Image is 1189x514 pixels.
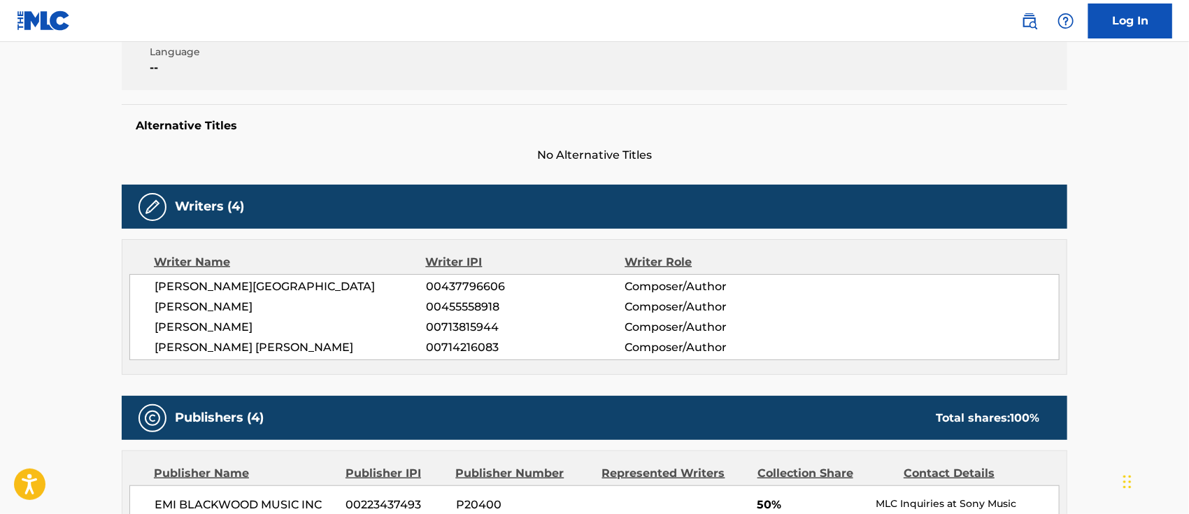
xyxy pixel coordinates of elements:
[625,319,806,336] span: Composer/Author
[936,410,1039,427] div: Total shares:
[346,497,446,513] span: 00223437493
[1119,447,1189,514] iframe: Chat Widget
[757,497,866,513] span: 50%
[154,254,426,271] div: Writer Name
[175,410,264,426] h5: Publishers (4)
[426,319,625,336] span: 00713815944
[625,339,806,356] span: Composer/Author
[1123,461,1132,503] div: Arrastrar
[1052,7,1080,35] div: Help
[155,497,336,513] span: EMI BLACKWOOD MUSIC INC
[122,147,1067,164] span: No Alternative Titles
[455,465,591,482] div: Publisher Number
[625,278,806,295] span: Composer/Author
[144,410,161,427] img: Publishers
[602,465,747,482] div: Represented Writers
[1021,13,1038,29] img: search
[17,10,71,31] img: MLC Logo
[1058,13,1074,29] img: help
[155,299,426,315] span: [PERSON_NAME]
[144,199,161,215] img: Writers
[426,278,625,295] span: 00437796606
[150,59,376,76] span: --
[426,254,625,271] div: Writer IPI
[904,465,1039,482] div: Contact Details
[1088,3,1172,38] a: Log In
[175,199,244,215] h5: Writers (4)
[155,339,426,356] span: [PERSON_NAME] [PERSON_NAME]
[1119,447,1189,514] div: Widget de chat
[757,465,893,482] div: Collection Share
[625,254,806,271] div: Writer Role
[154,465,335,482] div: Publisher Name
[426,339,625,356] span: 00714216083
[155,319,426,336] span: [PERSON_NAME]
[346,465,445,482] div: Publisher IPI
[150,45,376,59] span: Language
[426,299,625,315] span: 00455558918
[1010,411,1039,424] span: 100 %
[625,299,806,315] span: Composer/Author
[136,119,1053,133] h5: Alternative Titles
[1016,7,1044,35] a: Public Search
[456,497,592,513] span: P20400
[155,278,426,295] span: [PERSON_NAME][GEOGRAPHIC_DATA]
